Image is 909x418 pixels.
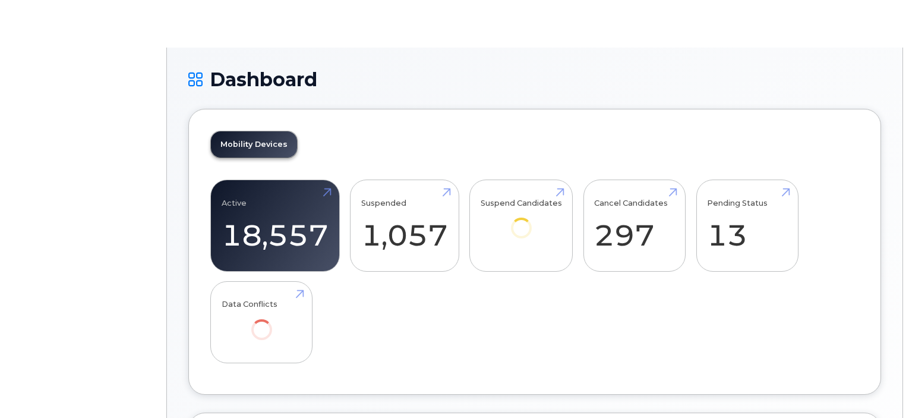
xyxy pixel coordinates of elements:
a: Suspended 1,057 [361,187,448,265]
a: Suspend Candidates [481,187,562,255]
a: Active 18,557 [222,187,329,265]
a: Mobility Devices [211,131,297,158]
a: Data Conflicts [222,288,302,356]
a: Pending Status 13 [707,187,787,265]
a: Cancel Candidates 297 [594,187,674,265]
h1: Dashboard [188,69,881,90]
